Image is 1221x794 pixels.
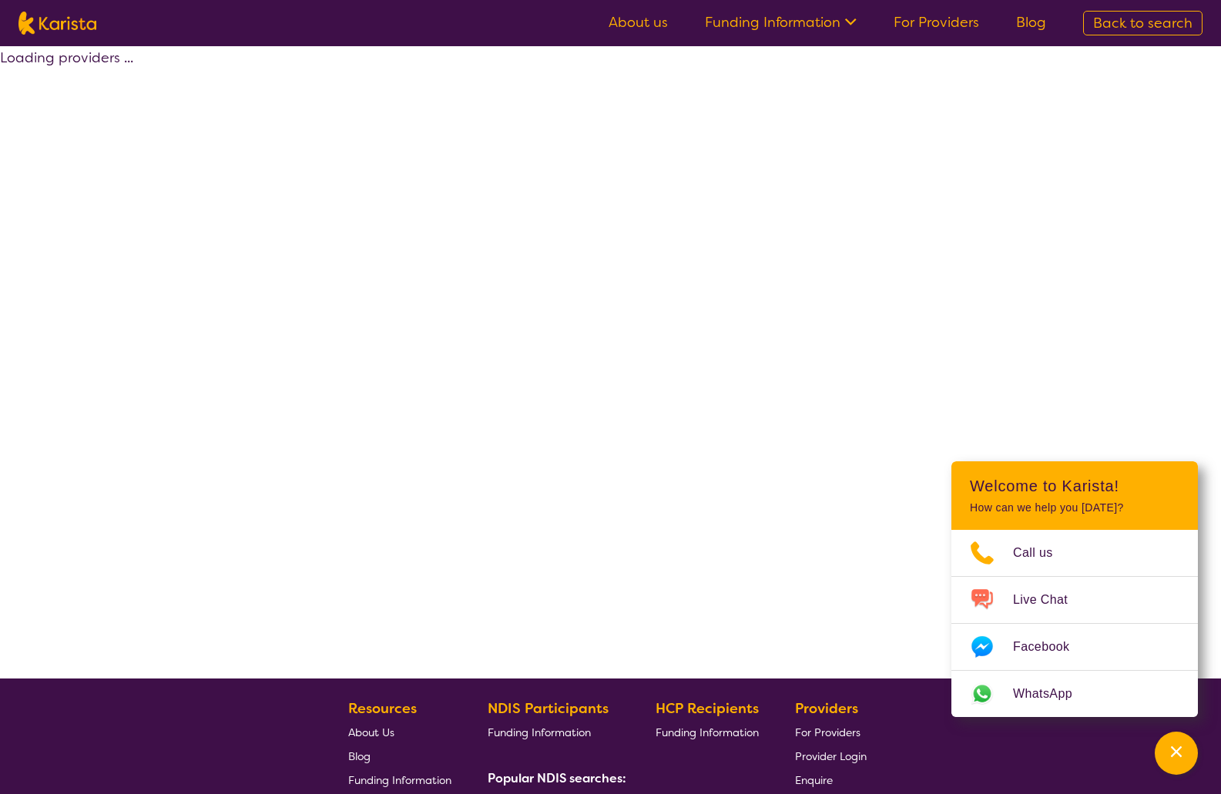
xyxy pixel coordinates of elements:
span: Funding Information [488,725,591,739]
span: Blog [348,749,371,763]
a: Funding Information [348,768,451,792]
span: Funding Information [656,725,759,739]
button: Channel Menu [1155,732,1198,775]
a: Funding Information [656,720,759,744]
span: Facebook [1013,635,1088,658]
span: For Providers [795,725,860,739]
span: Enquire [795,773,833,787]
span: Live Chat [1013,588,1086,611]
a: Enquire [795,768,867,792]
span: About Us [348,725,394,739]
a: About Us [348,720,451,744]
a: About us [609,13,668,32]
a: For Providers [795,720,867,744]
a: Provider Login [795,744,867,768]
h2: Welcome to Karista! [970,477,1179,495]
span: WhatsApp [1013,682,1091,705]
a: Web link opens in a new tab. [951,671,1198,717]
p: How can we help you [DATE]? [970,501,1179,514]
ul: Choose channel [951,530,1198,717]
a: Funding Information [705,13,857,32]
b: HCP Recipients [656,699,759,718]
span: Funding Information [348,773,451,787]
a: Blog [1016,13,1046,32]
img: Karista logo [18,12,96,35]
a: Funding Information [488,720,620,744]
a: Back to search [1083,11,1203,35]
a: For Providers [894,13,979,32]
span: Provider Login [795,749,867,763]
b: NDIS Participants [488,699,609,718]
div: Channel Menu [951,461,1198,717]
b: Resources [348,699,417,718]
span: Back to search [1093,14,1192,32]
b: Providers [795,699,858,718]
span: Call us [1013,541,1072,565]
a: Blog [348,744,451,768]
b: Popular NDIS searches: [488,770,626,786]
